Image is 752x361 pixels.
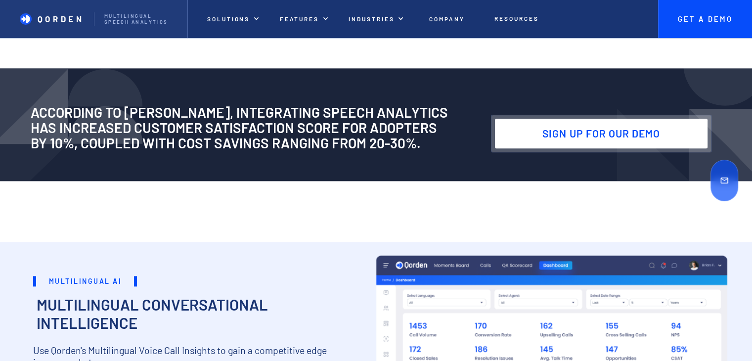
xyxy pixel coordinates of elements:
[33,276,137,286] h1: Multilingual AI
[207,15,250,22] p: Solutions
[491,115,711,152] a: Sign up for our DEMO
[349,15,394,22] p: INDUSTRIES
[508,122,694,144] p: Sign up for our DEMO
[37,296,333,332] h2: Multilingual Conversational Intelligence
[104,13,177,25] p: Multilingual Speech analytics
[280,15,319,22] p: features
[429,15,465,22] p: Company
[38,14,85,24] p: Qorden
[494,15,538,22] p: Resources
[668,15,742,24] p: Get A Demo
[31,105,481,150] h2: According to [PERSON_NAME], integrating speech analytics has increased Customer satisfaction scor...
